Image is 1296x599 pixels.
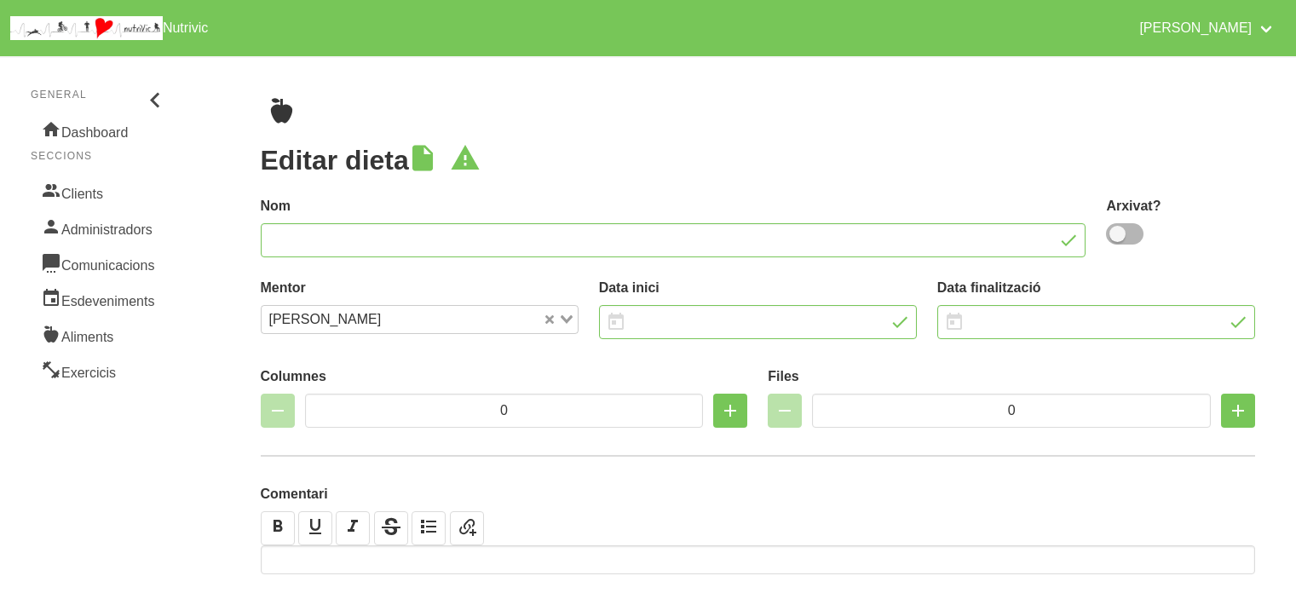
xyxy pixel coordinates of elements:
img: company_logo [10,16,163,40]
a: Dashboard [31,112,169,148]
label: Data finalització [937,278,1255,298]
h1: Editar dieta [261,145,1256,176]
a: Exercicis [31,353,169,389]
div: Search for option [261,305,579,334]
a: Clients [31,174,169,210]
label: Mentor [261,278,579,298]
p: Seccions [31,148,169,164]
p: General [31,87,169,102]
a: Esdeveniments [31,281,169,317]
a: [PERSON_NAME] [1129,7,1286,49]
a: Administradors [31,210,169,245]
label: Arxivat? [1106,196,1255,216]
button: Clear Selected [545,314,554,326]
label: Nom [261,196,1086,216]
a: Aliments [31,317,169,353]
label: Data inici [599,278,917,298]
span: [PERSON_NAME] [265,309,386,330]
label: Comentari [261,484,1256,504]
a: Comunicacions [31,245,169,281]
label: Columnes [261,366,748,387]
label: Files [768,366,1255,387]
nav: breadcrumbs [261,97,1256,124]
input: Search for option [387,309,541,330]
